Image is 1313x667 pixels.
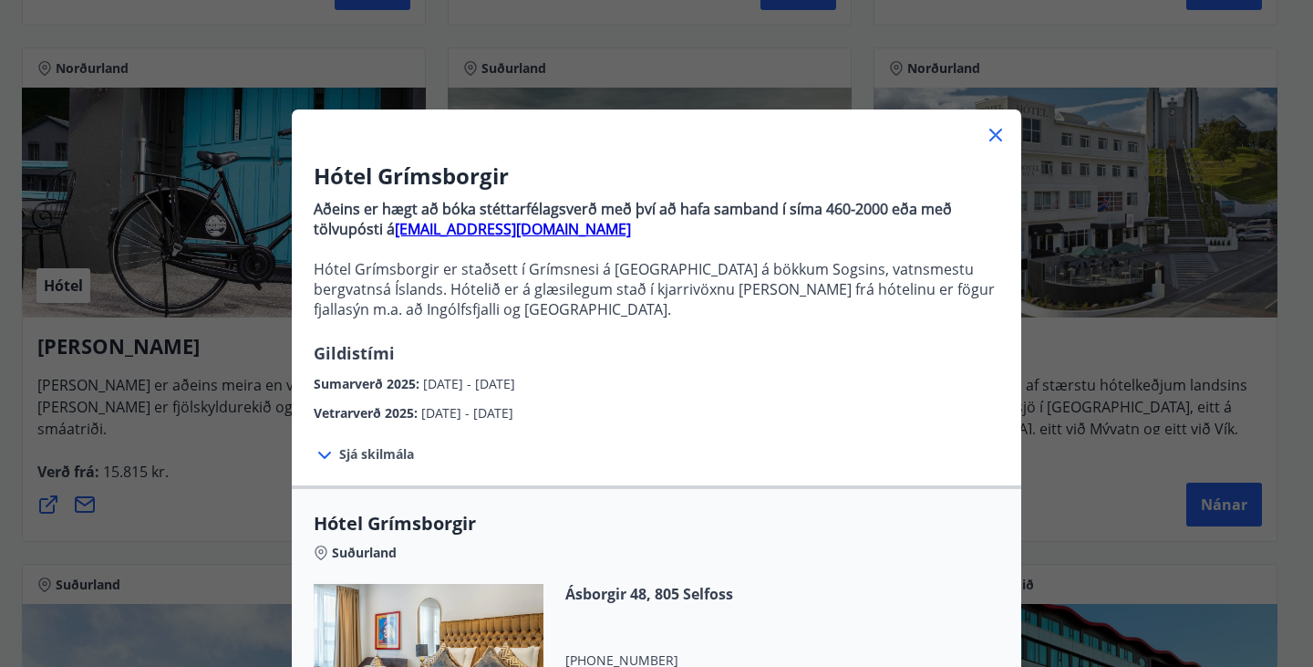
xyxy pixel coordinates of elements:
span: [DATE] - [DATE] [421,404,513,422]
a: [EMAIL_ADDRESS][DOMAIN_NAME] [395,219,631,239]
h3: Hótel Grímsborgir [314,161,999,192]
strong: Aðeins er hægt að bóka stéttarfélagsverð með því að hafa samband í síma 460-2000 eða með tölvupós... [314,199,952,239]
span: Sjá skilmála [339,445,414,464]
span: Vetrarverð 2025 : [314,404,421,422]
span: Gildistími [314,342,395,364]
span: Suðurland [332,544,397,562]
span: Ásborgir 48, 805 Selfoss [565,584,779,604]
span: Sumarverð 2025 : [314,375,423,392]
span: Hótel Grímsborgir [314,511,999,537]
p: Hótel Grímsborgir er staðsett í Grímsnesi á [GEOGRAPHIC_DATA] á bökkum Sogsins, vatnsmestu bergva... [314,259,999,319]
span: [DATE] - [DATE] [423,375,515,392]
